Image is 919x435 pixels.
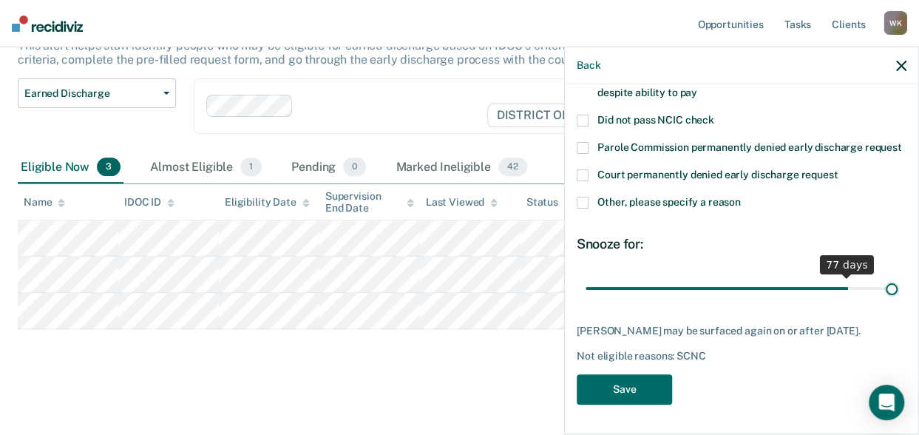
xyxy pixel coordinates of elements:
span: 42 [498,158,527,177]
div: Snooze for: [577,236,906,252]
div: Not eligible reasons: SCNC [577,350,906,362]
span: 3 [97,158,121,177]
div: Marked Ineligible [393,152,529,184]
div: Almost Eligible [147,152,265,184]
div: W K [884,11,907,35]
span: 1 [240,158,262,177]
div: [PERSON_NAME] may be surfaced again on or after [DATE]. [577,325,906,337]
div: Name [24,196,65,209]
span: Earned Discharge [24,87,157,100]
span: Did not pass NCIC check [597,114,714,126]
div: Eligibility Date [225,196,310,209]
p: This alert helps staff identify people who may be eligible for earned discharge based on IDOC’s c... [18,38,824,67]
div: Last Viewed [426,196,498,209]
span: Parole Commission permanently denied early discharge request [597,141,902,153]
div: Open Intercom Messenger [869,385,904,420]
span: 0 [343,158,366,177]
span: DISTRICT OFFICE 5, [GEOGRAPHIC_DATA] [487,104,753,127]
span: Failure to make payments towards fines, fees, and restitution despite ability to pay [597,71,889,98]
div: Eligible Now [18,152,123,184]
span: Other, please specify a reason [597,196,741,208]
div: Status [526,196,558,209]
div: Supervision End Date [325,190,414,215]
button: Back [577,59,600,72]
div: IDOC ID [124,196,174,209]
button: Save [577,374,672,405]
img: Recidiviz [12,16,83,32]
div: Pending [288,152,369,184]
span: Court permanently denied early discharge request [597,169,838,181]
div: 77 days [820,255,874,274]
